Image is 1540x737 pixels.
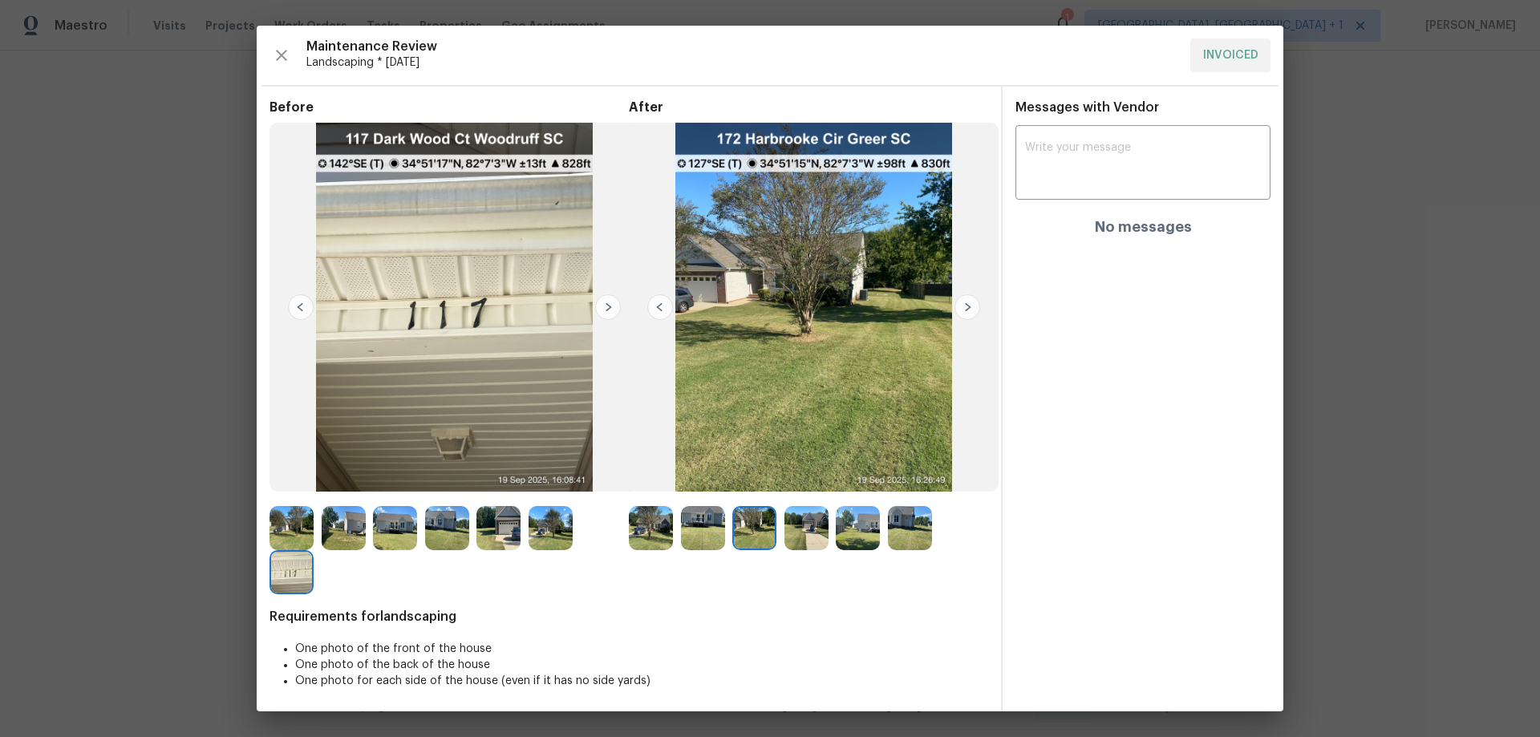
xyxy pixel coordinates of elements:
img: left-chevron-button-url [288,294,314,320]
img: right-chevron-button-url [595,294,621,320]
h4: No messages [1095,219,1192,235]
span: Before [269,99,629,115]
img: right-chevron-button-url [954,294,980,320]
img: left-chevron-button-url [647,294,673,320]
span: Landscaping * [DATE] [306,55,1177,71]
li: One photo for each side of the house (even if it has no side yards) [295,673,988,689]
li: One photo of the back of the house [295,657,988,673]
span: Messages with Vendor [1015,101,1159,114]
span: Requirements for landscaping [269,609,988,625]
li: One photo of the front of the house [295,641,988,657]
span: After [629,99,988,115]
span: Maintenance Review [306,38,1177,55]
